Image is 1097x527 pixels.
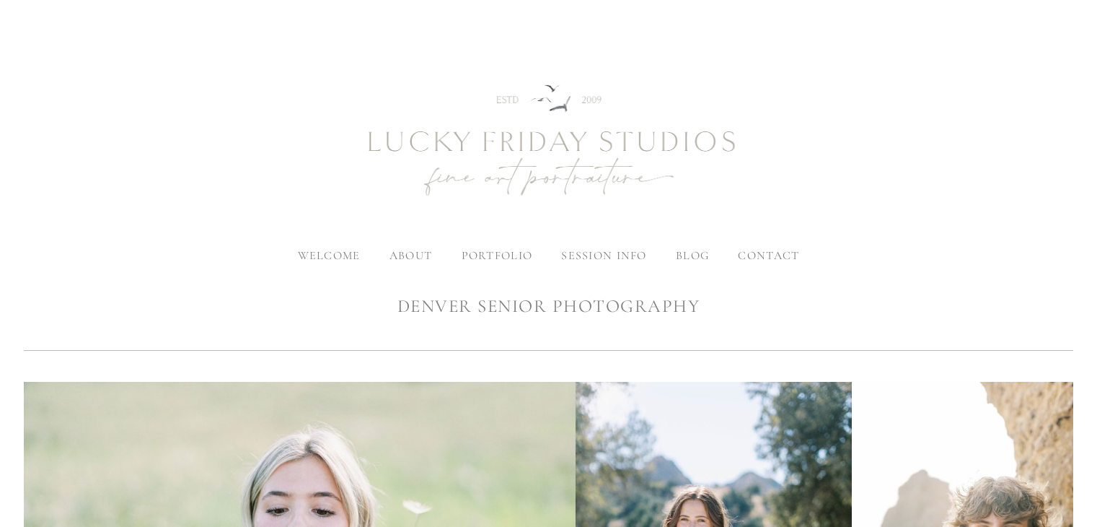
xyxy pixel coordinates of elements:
[738,248,799,263] a: contact
[389,248,432,263] label: about
[462,248,533,263] label: portfolio
[676,248,709,263] a: blog
[298,248,361,263] a: welcome
[24,294,1072,319] h1: DENVER SENIOR PHOTOGRAPHY
[561,248,646,263] label: session info
[289,33,809,250] img: Newborn Photography Denver | Lucky Friday Studios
